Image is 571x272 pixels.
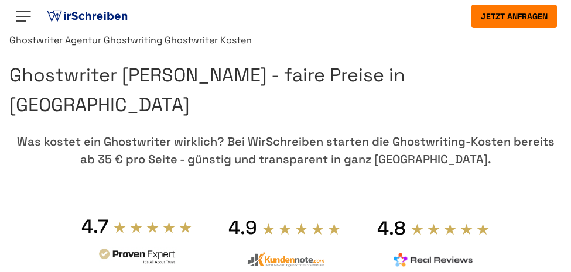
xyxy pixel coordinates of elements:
[471,5,557,28] button: Jetzt anfragen
[245,252,324,267] img: kundennote
[104,34,162,46] a: Ghostwriting
[394,253,473,267] img: realreviews
[411,223,490,236] img: stars
[113,221,193,234] img: stars
[377,216,406,240] div: 4.8
[14,7,33,26] img: Menu open
[9,60,562,120] h1: Ghostwriter [PERSON_NAME] - faire Preise in [GEOGRAPHIC_DATA]
[228,216,257,239] div: 4.9
[165,34,252,46] span: Ghostwriter Kosten
[45,8,130,25] img: logo ghostwriter-österreich
[262,222,341,235] img: stars
[9,34,101,46] a: Ghostwriter Agentur
[81,215,108,238] div: 4.7
[9,133,562,168] div: Was kostet ein Ghostwriter wirklich? Bei WirSchreiben starten die Ghostwriting-Kosten bereits ab ...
